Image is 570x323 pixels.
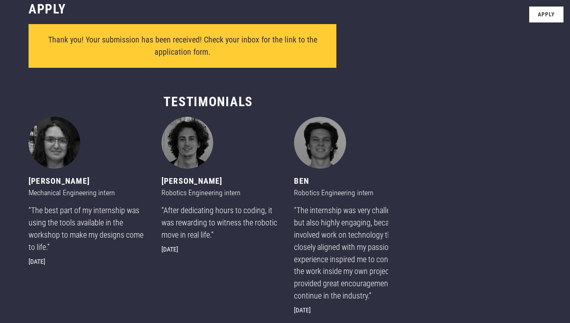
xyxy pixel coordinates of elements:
div: 2 of 5 [161,117,281,254]
img: Tina - Mechanical Engineering intern [29,117,80,169]
div: Robotics Engineering intern [161,187,281,198]
div: “The internship was very challenging, but also highly engaging, because it involved work on techn... [294,205,414,302]
div: [PERSON_NAME] [29,175,148,187]
h3: Testimonials [29,94,388,110]
div: [DATE] [294,305,414,315]
img: Jack - Robotics Engineering intern [161,117,213,169]
a: Apply [529,7,563,22]
div: Ben [294,175,414,187]
div: [DATE] [29,257,148,267]
div: [DATE] [161,245,281,254]
img: Ben - Robotics Engineering intern [294,117,346,169]
div: [PERSON_NAME] [161,175,281,187]
div: Internship form success [29,24,336,68]
div: “The best part of my internship was using the tools available in the workshop to make my designs ... [29,205,148,253]
div: Mechanical Engineering intern [29,187,148,198]
div: “After dedicating hours to coding, it was rewarding to witness the robotic move in real life.” [161,205,281,241]
h3: Apply [29,1,66,18]
div: Thank you! Your submission has been received! Check your inbox for the link to the application form. [38,34,327,58]
div: 3 of 5 [294,117,414,315]
div: Robotics Engineering intern [294,187,414,198]
div: 1 of 5 [29,117,148,267]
